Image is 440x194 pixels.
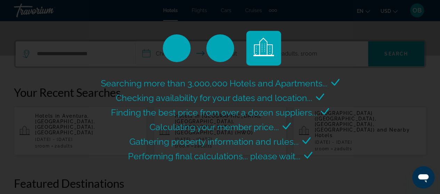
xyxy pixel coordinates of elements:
iframe: Button to launch messaging window [412,166,434,188]
span: Gathering property information and rules... [129,136,299,147]
span: Checking availability for your dates and location... [116,93,312,103]
span: Calculating your member price... [150,122,279,132]
span: Searching more than 3,000,000 Hotels and Apartments... [101,78,328,88]
span: Performing final calculations... please wait... [128,151,301,161]
span: Finding the best price from over a dozen suppliers... [111,107,317,118]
